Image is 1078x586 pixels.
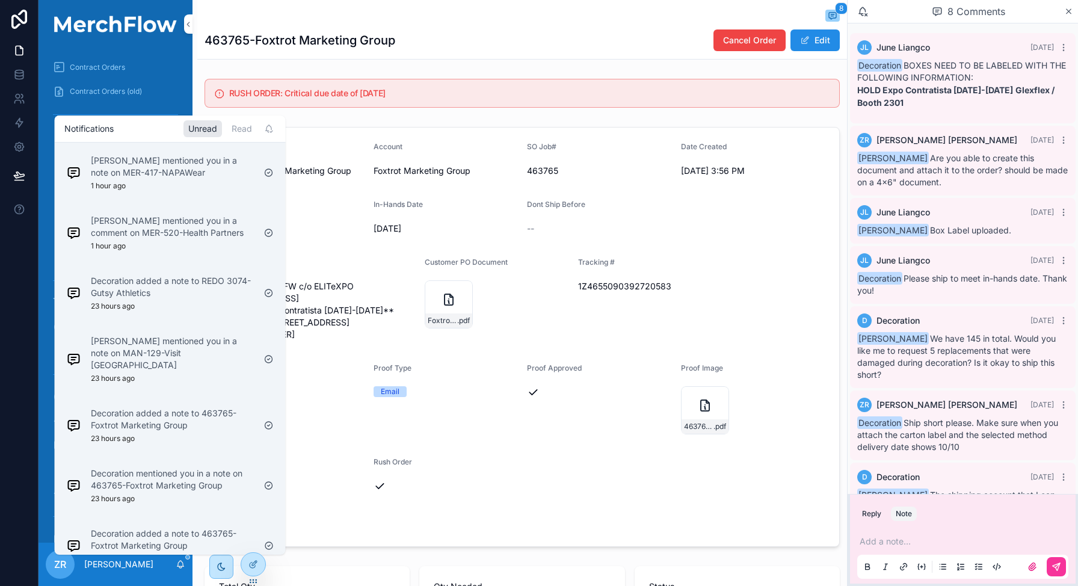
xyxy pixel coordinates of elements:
[857,273,1067,295] span: Please ship to meet in-hands date. Thank you!
[1030,135,1054,144] span: [DATE]
[205,32,395,49] h1: 463765-Foxtrot Marketing Group
[227,120,257,137] div: Read
[835,2,848,14] span: 8
[723,34,776,46] span: Cancel Order
[46,483,185,504] a: Order Tracking
[527,165,671,177] span: 463765
[857,490,1055,524] span: The shipping account that I can see on the Shipping tab is the regular Foxtrot one, [PERSON_NAME]?
[46,57,185,78] a: Contract Orders
[860,256,869,265] span: JL
[67,352,81,366] img: Notification icon
[381,386,399,397] div: Email
[527,363,582,372] span: Proof Approved
[681,363,723,372] span: Proof Image
[220,223,364,235] span: [DATE]
[67,418,81,433] img: Notification icon
[46,81,185,102] a: Contract Orders (old)
[876,254,930,267] span: June Liangco
[896,509,912,519] div: Note
[220,165,364,177] span: 463765-Foxtrot Marketing Group
[825,10,840,24] button: 8
[91,275,254,299] p: Decoration added a note to REDO 3074-Gutsy Athletics
[857,418,1058,452] span: Ship short please. Make sure when you attach the carton label and the selected method delivery da...
[91,181,126,191] p: 1 hour ago
[67,538,81,553] img: Notification icon
[91,241,126,251] p: 1 hour ago
[578,280,722,292] span: 1Z4655090392720583
[64,123,114,135] h1: Notifications
[91,467,254,492] p: Decoration mentioned you in a note on 463765-Foxtrot Marketing Group
[374,223,518,235] span: [DATE]
[857,272,902,285] span: Decoration
[46,223,185,244] a: Production Orders
[46,386,185,408] a: Operation Dashboard
[46,150,185,172] a: Open Orders
[857,153,1068,187] span: Are you able to create this document and attach it to the order? should be made on a 4x6" document.
[91,335,254,371] p: [PERSON_NAME] mentioned you in a note on MAN-129-Visit [GEOGRAPHIC_DATA]
[67,478,81,493] img: Notification icon
[681,165,825,177] span: [DATE] 3:56 PM
[713,422,726,431] span: .pdf
[46,16,185,32] img: App logo
[862,316,867,325] span: D
[876,206,930,218] span: June Liangco
[947,4,1005,19] span: 8 Comments
[860,208,869,217] span: JL
[1030,472,1054,481] span: [DATE]
[54,557,66,572] span: ZR
[46,316,185,338] a: Shipping
[91,155,254,179] p: [PERSON_NAME] mentioned you in a note on MER-417-NAPAWear
[70,87,142,96] span: Contract Orders (old)
[857,416,902,429] span: Decoration
[91,554,114,564] p: [DATE]
[425,258,508,267] span: Customer PO Document
[876,42,930,54] span: June Liangco
[229,89,830,97] h5: RUSH ORDER: Critical due date of 10/7/2025
[857,507,886,521] button: Reply
[374,363,411,372] span: Proof Type
[46,247,185,268] a: Order Management
[67,226,81,240] img: Notification icon
[91,528,254,552] p: Decoration added a note to 463765-Foxtrot Marketing Group
[46,341,185,362] a: Supplier PO
[46,174,185,196] a: Backorders
[876,134,1017,146] span: [PERSON_NAME] [PERSON_NAME]
[46,528,185,550] a: In-Progress
[374,200,423,209] span: In-Hands Date
[681,142,727,151] span: Date Created
[860,135,869,145] span: ZR
[1030,208,1054,217] span: [DATE]
[46,292,185,314] a: Receiving
[374,142,402,151] span: Account
[91,374,135,383] p: 23 hours ago
[91,215,254,239] p: [PERSON_NAME] mentioned you in a comment on MER-520-Health Partners
[457,316,470,325] span: .pdf
[67,165,81,180] img: Notification icon
[1030,256,1054,265] span: [DATE]
[857,333,1056,380] span: We have 145 in total. Would you like me to request 5 replacements that were damaged during decora...
[527,200,585,209] span: Dont Ship Before
[67,286,81,300] img: Notification icon
[91,301,135,311] p: 23 hours ago
[876,471,920,483] span: Decoration
[857,489,929,501] span: [PERSON_NAME]
[1030,316,1054,325] span: [DATE]
[84,558,153,570] p: [PERSON_NAME]
[857,152,929,164] span: [PERSON_NAME]
[857,332,929,345] span: [PERSON_NAME]
[790,29,840,51] button: Edit
[857,60,1068,109] div: BOXES NEED TO BE LABELED WITH THE FOLLOWING INFORMATION:
[684,422,713,431] span: 463765-Virtual-Proof-v2
[46,434,185,456] a: Operations
[860,43,869,52] span: JL
[876,399,1017,411] span: [PERSON_NAME] [PERSON_NAME]
[38,48,192,543] div: scrollable content
[713,29,786,51] button: Cancel Order
[91,434,135,443] p: 23 hours ago
[857,224,929,236] span: [PERSON_NAME]
[527,142,556,151] span: SO Job#
[1030,43,1054,52] span: [DATE]
[891,507,917,521] button: Note
[862,472,867,482] span: D
[428,316,457,325] span: Foxtrot-PO-463765----MerchFlow---Genflex-Hats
